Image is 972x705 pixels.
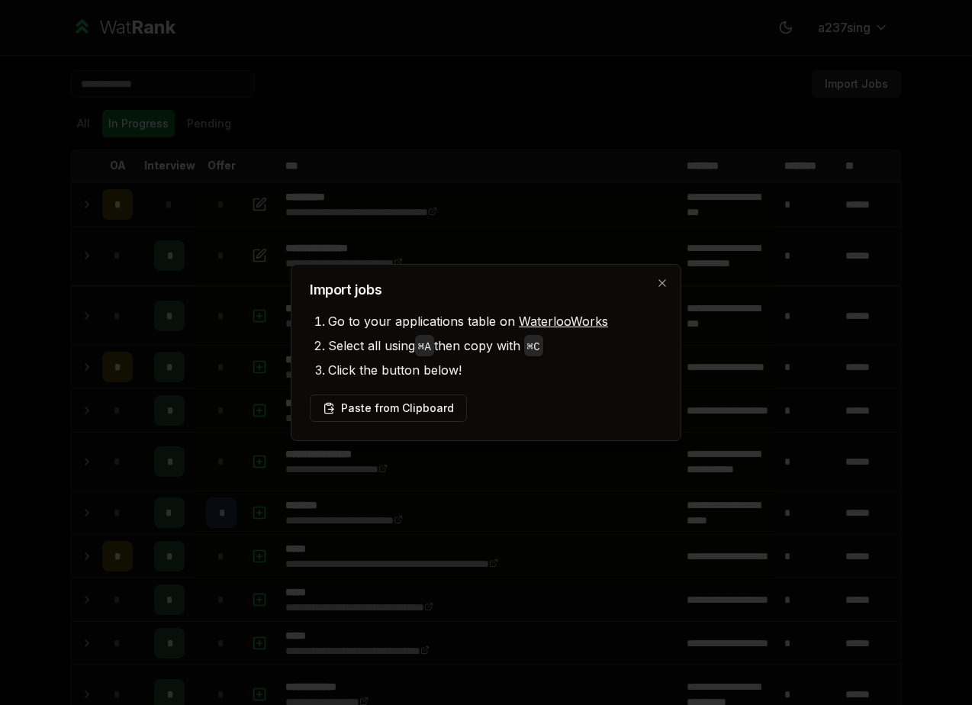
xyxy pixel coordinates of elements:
[328,333,662,358] li: Select all using then copy with
[519,314,608,329] a: WaterlooWorks
[328,358,662,382] li: Click the button below!
[527,341,540,353] code: ⌘ C
[418,341,431,353] code: ⌘ A
[328,309,662,333] li: Go to your applications table on
[310,394,467,422] button: Paste from Clipboard
[310,283,662,297] h2: Import jobs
